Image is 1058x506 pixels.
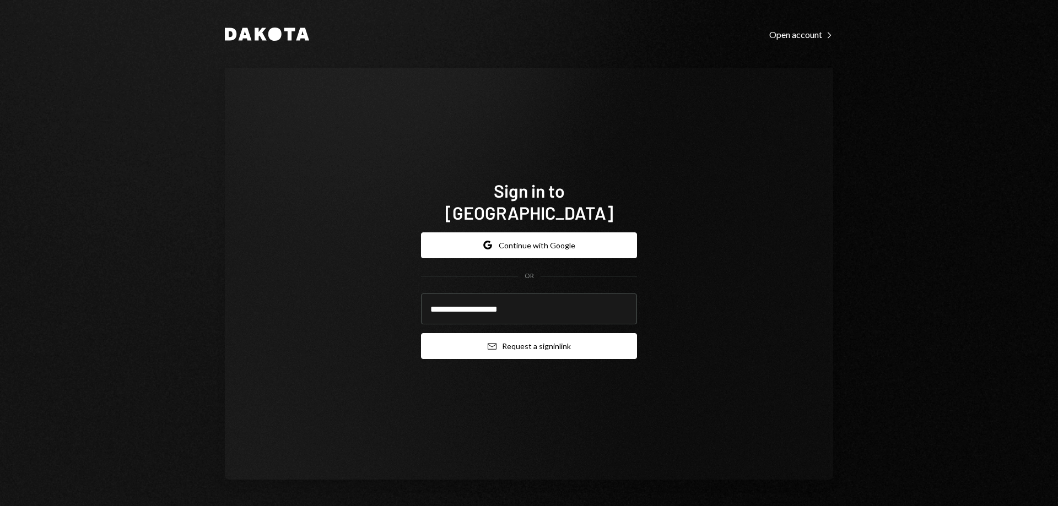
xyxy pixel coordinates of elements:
[525,271,534,281] div: OR
[421,333,637,359] button: Request a signinlink
[421,179,637,224] h1: Sign in to [GEOGRAPHIC_DATA]
[769,29,833,40] div: Open account
[769,28,833,40] a: Open account
[421,232,637,258] button: Continue with Google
